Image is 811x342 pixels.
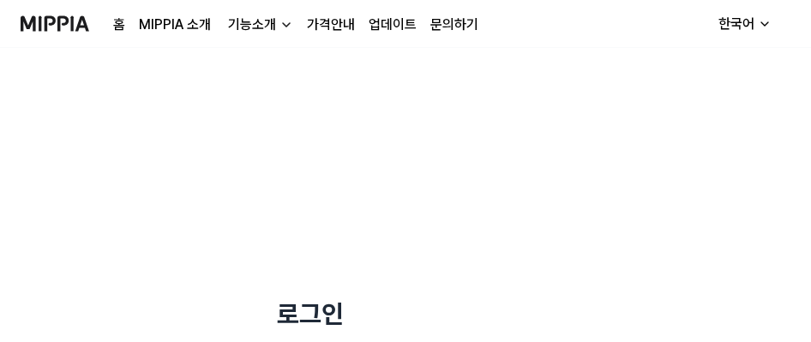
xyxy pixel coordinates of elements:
a: MIPPIA 소개 [139,15,211,35]
div: 기능소개 [225,15,279,35]
a: 문의하기 [430,15,478,35]
h1: 로그인 [277,295,534,333]
a: 홈 [113,15,125,35]
button: 기능소개 [225,15,293,35]
button: 한국어 [705,7,782,41]
div: 한국어 [715,14,758,34]
a: 업데이트 [369,15,417,35]
img: down [279,18,293,32]
a: 가격안내 [307,15,355,35]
